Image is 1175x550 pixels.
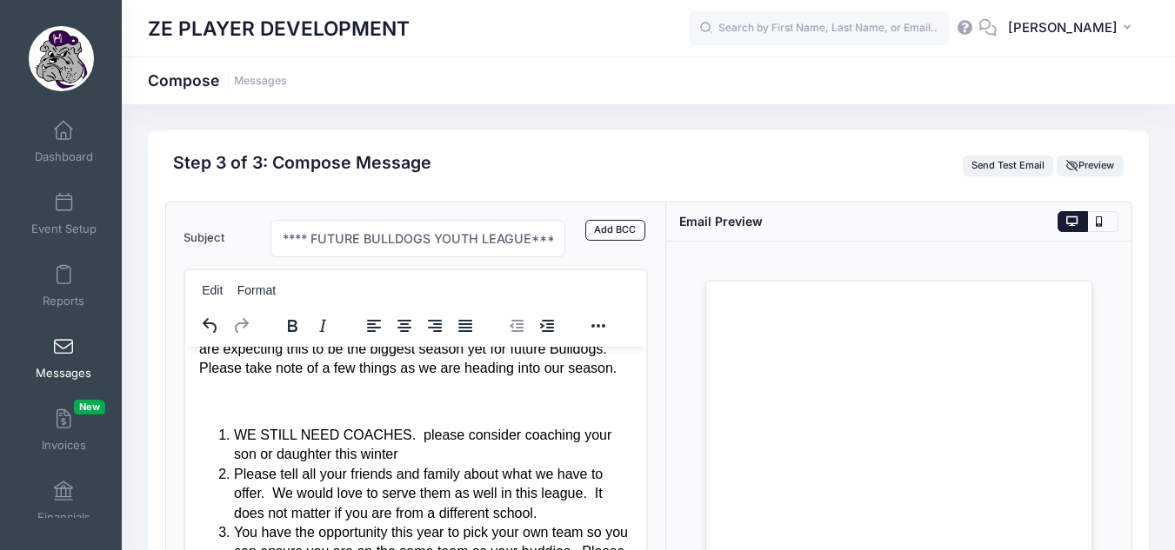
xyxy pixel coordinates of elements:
[49,79,448,118] li: WE STILL NEED COACHES. please consider coaching your son or daughter this winter
[390,314,419,338] button: Align center
[997,9,1149,49] button: [PERSON_NAME]
[585,220,645,241] a: Add BCC
[1008,18,1118,37] span: [PERSON_NAME]
[202,283,223,297] span: Edit
[420,314,450,338] button: Align right
[23,183,105,244] a: Event Setup
[277,314,307,338] button: Bold
[35,149,93,164] span: Dashboard
[23,111,105,172] a: Dashboard
[237,283,276,297] span: Format
[308,314,337,338] button: Italic
[36,366,91,381] span: Messages
[451,314,480,338] button: Justify
[173,153,431,173] h2: Step 3 of 3: Compose Message
[234,75,287,88] a: Messages
[267,308,349,342] div: formatting
[185,308,267,342] div: history
[148,9,410,49] h1: ZE PLAYER DEVELOPMENT
[49,118,448,176] li: Please tell all your friends and family about what we have to offer. We would love to serve them ...
[23,400,105,461] a: InvoicesNew
[491,308,573,342] div: indentation
[349,308,491,342] div: alignment
[49,176,448,255] li: You have the opportunity this year to pick your own team so you can ensure you are on the same te...
[532,314,562,338] button: Increase indent
[23,328,105,388] a: Messages
[1066,159,1115,171] span: Preview
[689,11,950,46] input: Search by First Name, Last Name, or Email...
[584,314,613,338] button: Reveal or hide additional toolbar items
[23,472,105,533] a: Financials
[42,438,86,453] span: Invoices
[175,220,262,257] label: Subject
[43,294,84,308] span: Reports
[29,26,94,91] img: ZE PLAYER DEVELOPMENT
[359,314,389,338] button: Align left
[270,220,566,257] input: Subject
[679,212,763,230] div: Email Preview
[148,71,287,89] h1: Compose
[196,314,225,338] button: Undo
[963,156,1054,176] button: Send Test Email
[37,510,90,525] span: Financials
[23,255,105,316] a: Reports
[1057,156,1123,176] button: Preview
[31,222,97,236] span: Event Setup
[502,314,531,338] button: Decrease indent
[226,314,256,338] button: Redo
[74,400,105,414] span: New
[14,302,448,341] p: We will get out more info as it nears time for the draft and practices. Thank you.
